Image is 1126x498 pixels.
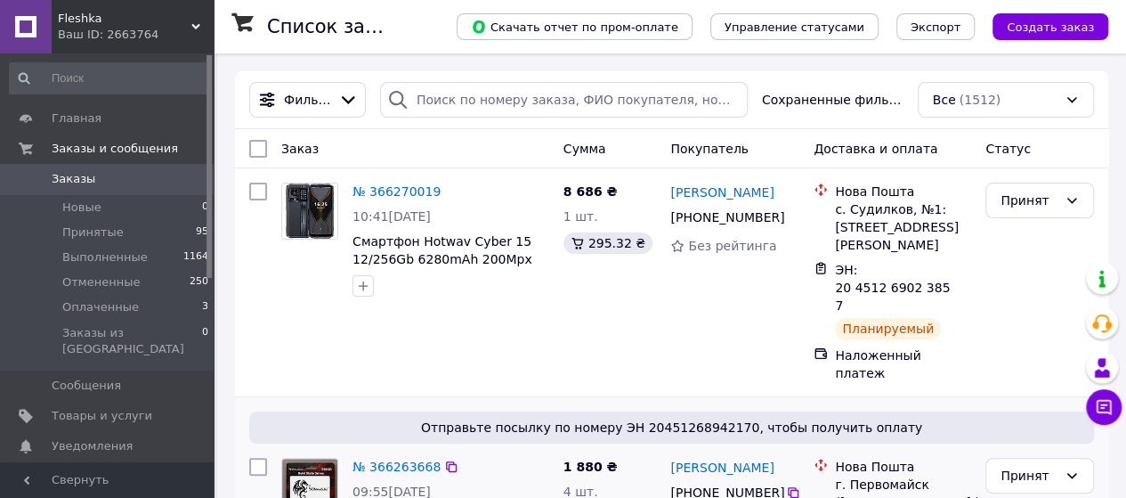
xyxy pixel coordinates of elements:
button: Чат с покупателем [1086,389,1122,425]
span: 3 [202,299,208,315]
div: Принят [1000,191,1057,210]
span: Заказы и сообщения [52,141,178,157]
span: Экспорт [911,20,960,34]
a: Смартфон Hotwav Cyber 15 12/256Gb 6280mAh 200Mpx NFC Helio G99 Night Vision Протиударний [352,234,532,302]
a: [PERSON_NAME] [670,184,774,201]
span: 1 шт. [563,209,598,224]
span: 1 880 ₴ [563,460,618,474]
a: № 366270019 [352,184,441,199]
span: 8 686 ₴ [563,184,618,199]
span: ЭН: 20 4512 6902 3857 [835,263,950,313]
button: Скачать отчет по пром-оплате [457,13,693,40]
span: (1512) [959,93,1000,107]
div: Нова Пошта [835,458,971,476]
span: Заказы [52,171,95,187]
input: Поиск по номеру заказа, ФИО покупателя, номеру телефона, Email, номеру накладной [380,82,748,118]
input: Поиск [9,62,210,94]
span: Отправьте посылку по номеру ЭН 20451268942170, чтобы получить оплату [256,419,1087,437]
span: Главная [52,110,101,127]
span: Оплаченные [62,299,139,315]
div: 295.32 ₴ [563,233,652,254]
span: 0 [202,200,208,216]
button: Экспорт [896,13,975,40]
span: Отмененные [62,274,140,290]
span: Товары и услуги [52,408,152,424]
button: Управление статусами [710,13,879,40]
img: Фото товару [286,184,334,239]
span: Все [933,91,956,109]
span: Fleshka [58,11,191,27]
span: 10:41[DATE] [352,209,431,224]
div: Планируемый [835,318,941,339]
button: Создать заказ [992,13,1108,40]
div: с. Судилков, №1: [STREET_ADDRESS][PERSON_NAME] [835,200,971,254]
span: Фильтры [284,91,331,109]
span: Управление статусами [725,20,864,34]
span: 1164 [183,249,208,265]
span: 0 [202,325,208,357]
span: Заказ [281,142,319,156]
span: Скачать отчет по пром-оплате [471,19,678,35]
span: Заказы из [GEOGRAPHIC_DATA] [62,325,202,357]
div: Наложенный платеж [835,347,971,382]
a: Фото товару [281,183,338,240]
span: Уведомления [52,438,133,454]
span: Сообщения [52,378,121,394]
div: Ваш ID: 2663764 [58,27,214,43]
span: Статус [985,142,1031,156]
span: Доставка и оплата [814,142,937,156]
span: Сумма [563,142,606,156]
a: [PERSON_NAME] [670,459,774,477]
span: Выполненные [62,249,148,265]
span: Создать заказ [1007,20,1094,34]
span: Покупатель [670,142,749,156]
a: Создать заказ [975,19,1108,33]
div: [PHONE_NUMBER] [667,205,785,230]
a: № 366263668 [352,460,441,474]
span: 250 [190,274,208,290]
span: 95 [196,225,208,241]
span: Сохраненные фильтры: [762,91,903,109]
div: Нова Пошта [835,183,971,200]
h1: Список заказов [267,16,420,37]
span: Новые [62,200,101,216]
div: Принят [1000,466,1057,486]
span: Принятые [62,225,124,241]
span: Без рейтинга [688,239,776,253]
